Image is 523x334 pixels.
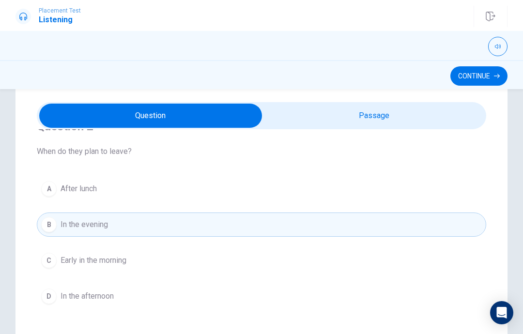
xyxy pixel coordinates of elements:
[37,146,486,157] span: When do they plan to leave?
[61,183,97,195] span: After lunch
[37,284,486,308] button: DIn the afternoon
[41,253,57,268] div: C
[61,290,114,302] span: In the afternoon
[37,248,486,273] button: CEarly in the morning
[450,66,508,86] button: Continue
[37,213,486,237] button: BIn the evening
[490,301,513,324] div: Open Intercom Messenger
[39,14,81,26] h1: Listening
[37,177,486,201] button: AAfter lunch
[41,217,57,232] div: B
[41,181,57,197] div: A
[39,7,81,14] span: Placement Test
[41,288,57,304] div: D
[61,219,108,230] span: In the evening
[61,255,126,266] span: Early in the morning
